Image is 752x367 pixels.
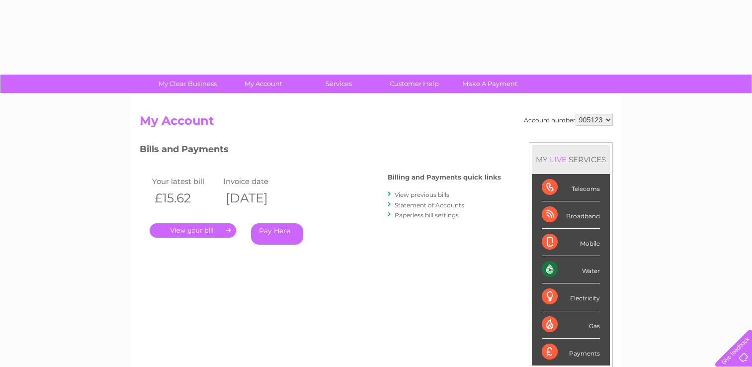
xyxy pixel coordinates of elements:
[542,311,600,339] div: Gas
[147,75,229,93] a: My Clear Business
[251,223,303,245] a: Pay Here
[532,145,610,174] div: MY SERVICES
[542,201,600,229] div: Broadband
[395,191,449,198] a: View previous bills
[222,75,304,93] a: My Account
[395,211,459,219] a: Paperless bill settings
[542,283,600,311] div: Electricity
[388,174,501,181] h4: Billing and Payments quick links
[150,188,221,208] th: £15.62
[373,75,455,93] a: Customer Help
[548,155,569,164] div: LIVE
[140,114,613,133] h2: My Account
[542,339,600,366] div: Payments
[542,174,600,201] div: Telecoms
[221,175,292,188] td: Invoice date
[542,229,600,256] div: Mobile
[524,114,613,126] div: Account number
[150,223,236,238] a: .
[150,175,221,188] td: Your latest bill
[140,142,501,160] h3: Bills and Payments
[221,188,292,208] th: [DATE]
[542,256,600,283] div: Water
[449,75,531,93] a: Make A Payment
[298,75,380,93] a: Services
[395,201,464,209] a: Statement of Accounts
